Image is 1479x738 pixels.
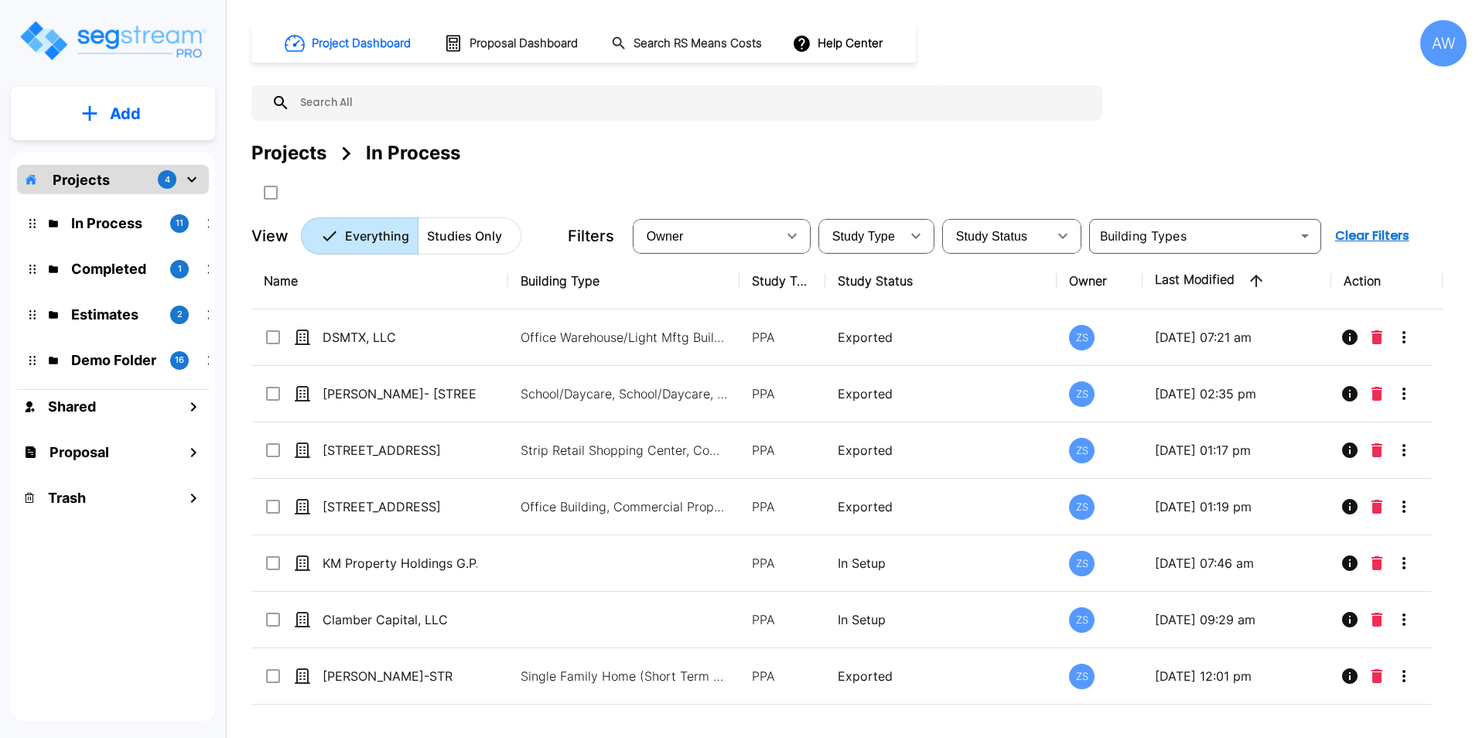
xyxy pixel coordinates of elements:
[1388,604,1419,635] button: More-Options
[290,85,1095,121] input: Search All
[1388,661,1419,692] button: More-Options
[1388,435,1419,466] button: More-Options
[1069,438,1095,463] div: ZS
[110,102,141,125] p: Add
[838,328,1044,347] p: Exported
[1388,378,1419,409] button: More-Options
[418,217,521,255] button: Studies Only
[521,328,729,347] p: Office Warehouse/Light Mftg Building, Commercial Property Site
[1155,441,1319,460] p: [DATE] 01:17 pm
[1155,667,1319,685] p: [DATE] 12:01 pm
[438,27,586,60] button: Proposal Dashboard
[48,396,96,417] h1: Shared
[1334,491,1365,522] button: Info
[752,441,813,460] p: PPA
[178,262,182,275] p: 1
[251,253,508,309] th: Name
[521,384,729,403] p: School/Daycare, School/Daycare, School/Daycare, School/Daycare Site
[945,214,1047,258] div: Select
[1334,548,1365,579] button: Info
[636,214,777,258] div: Select
[1334,322,1365,353] button: Info
[255,177,286,208] button: SelectAll
[71,350,158,371] p: Demo Folder
[838,554,1044,572] p: In Setup
[752,610,813,629] p: PPA
[1388,322,1419,353] button: More-Options
[345,227,409,245] p: Everything
[752,554,813,572] p: PPA
[838,497,1044,516] p: Exported
[1365,378,1388,409] button: Delete
[312,35,411,53] h1: Project Dashboard
[301,217,418,255] button: Everything
[838,610,1044,629] p: In Setup
[838,667,1044,685] p: Exported
[521,441,729,460] p: Strip Retail Shopping Center, Commercial Property Site
[1069,664,1095,689] div: ZS
[323,441,477,460] p: [STREET_ADDRESS]
[71,213,158,234] p: In Process
[366,139,460,167] div: In Process
[1155,328,1319,347] p: [DATE] 07:21 am
[647,230,684,243] span: Owner
[1069,607,1095,633] div: ZS
[323,610,477,629] p: Clamber Capital, LLC
[956,230,1028,243] span: Study Status
[1365,435,1388,466] button: Delete
[1155,384,1319,403] p: [DATE] 02:35 pm
[11,91,215,136] button: Add
[176,217,183,230] p: 11
[1334,604,1365,635] button: Info
[1334,378,1365,409] button: Info
[832,230,895,243] span: Study Type
[1365,604,1388,635] button: Delete
[1294,225,1316,247] button: Open
[825,253,1057,309] th: Study Status
[278,26,419,60] button: Project Dashboard
[1388,491,1419,522] button: More-Options
[427,227,502,245] p: Studies Only
[752,328,813,347] p: PPA
[1365,322,1388,353] button: Delete
[470,35,578,53] h1: Proposal Dashboard
[838,441,1044,460] p: Exported
[752,384,813,403] p: PPA
[53,169,110,190] p: Projects
[1331,253,1443,309] th: Action
[301,217,521,255] div: Platform
[1057,253,1143,309] th: Owner
[1069,381,1095,407] div: ZS
[508,253,739,309] th: Building Type
[1334,661,1365,692] button: Info
[838,384,1044,403] p: Exported
[634,35,762,53] h1: Search RS Means Costs
[568,224,614,248] p: Filters
[165,173,170,186] p: 4
[323,554,477,572] p: KM Property Holdings G.P.
[71,304,158,325] p: Estimates
[1334,435,1365,466] button: Info
[71,258,158,279] p: Completed
[323,497,477,516] p: [STREET_ADDRESS]
[1143,253,1331,309] th: Last Modified
[521,497,729,516] p: Office Building, Commercial Property Site
[323,328,477,347] p: DSMTX, LLC
[175,354,184,367] p: 16
[1069,494,1095,520] div: ZS
[1094,225,1291,247] input: Building Types
[1069,551,1095,576] div: ZS
[323,384,477,403] p: [PERSON_NAME]- [STREET_ADDRESS]
[1329,220,1416,251] button: Clear Filters
[1388,548,1419,579] button: More-Options
[48,487,86,508] h1: Trash
[323,667,477,685] p: [PERSON_NAME]-STR
[177,308,183,321] p: 2
[1155,497,1319,516] p: [DATE] 01:19 pm
[752,497,813,516] p: PPA
[521,667,729,685] p: Single Family Home (Short Term Residential Rental), Single Family Home Site
[1365,548,1388,579] button: Delete
[605,29,770,59] button: Search RS Means Costs
[1365,661,1388,692] button: Delete
[821,214,900,258] div: Select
